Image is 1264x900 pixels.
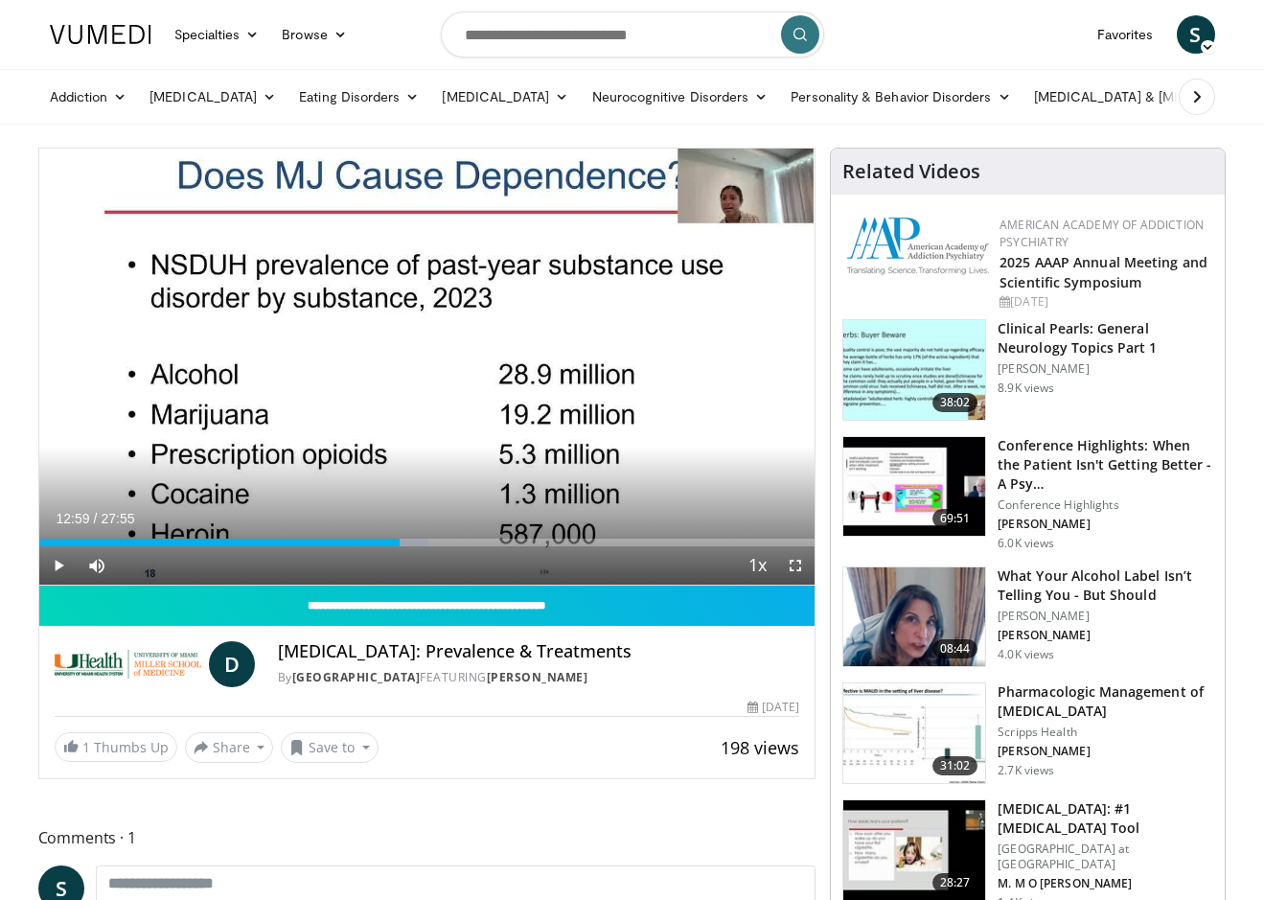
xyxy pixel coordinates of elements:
a: 69:51 Conference Highlights: When the Patient Isn't Getting Better - A Psy… Conference Highlights... [842,436,1213,551]
a: 1 Thumbs Up [55,732,177,762]
p: 6.0K views [998,536,1054,551]
p: [PERSON_NAME] [998,609,1213,624]
span: / [94,511,98,526]
button: Share [185,732,274,763]
img: 91ec4e47-6cc3-4d45-a77d-be3eb23d61cb.150x105_q85_crop-smart_upscale.jpg [843,320,985,420]
div: Progress Bar [39,539,816,546]
span: 08:44 [932,639,978,658]
span: Comments 1 [38,825,816,850]
p: 8.9K views [998,381,1054,396]
div: [DATE] [747,699,799,716]
p: [PERSON_NAME] [998,517,1213,532]
h3: What Your Alcohol Label Isn’t Telling You - But Should [998,566,1213,605]
h3: [MEDICAL_DATA]: #1 [MEDICAL_DATA] Tool [998,799,1213,838]
a: Addiction [38,78,139,116]
span: 12:59 [57,511,90,526]
div: By FEATURING [278,669,799,686]
button: Playback Rate [738,546,776,585]
p: [GEOGRAPHIC_DATA] at [GEOGRAPHIC_DATA] [998,842,1213,872]
a: Browse [270,15,358,54]
p: [PERSON_NAME] [998,628,1213,643]
p: [PERSON_NAME] [998,361,1213,377]
span: 31:02 [932,756,978,775]
a: 38:02 Clinical Pearls: General Neurology Topics Part 1 [PERSON_NAME] 8.9K views [842,319,1213,421]
input: Search topics, interventions [441,12,824,58]
a: American Academy of Addiction Psychiatry [1000,217,1204,250]
p: 2.7K views [998,763,1054,778]
a: Eating Disorders [287,78,430,116]
h3: Clinical Pearls: General Neurology Topics Part 1 [998,319,1213,358]
p: Conference Highlights [998,497,1213,513]
img: 88f7a9dd-1da1-4c5c-8011-5b3372b18c1f.150x105_q85_crop-smart_upscale.jpg [843,800,985,900]
span: 198 views [721,736,799,759]
span: 27:55 [101,511,134,526]
p: [PERSON_NAME] [998,744,1213,759]
a: [MEDICAL_DATA] [138,78,287,116]
span: 1 [82,738,90,756]
span: 38:02 [932,393,978,412]
video-js: Video Player [39,149,816,586]
img: f7c290de-70ae-47e0-9ae1-04035161c232.png.150x105_q85_autocrop_double_scale_upscale_version-0.2.png [846,217,990,275]
img: b20a009e-c028-45a8-b15f-eefb193e12bc.150x105_q85_crop-smart_upscale.jpg [843,683,985,783]
img: 4362ec9e-0993-4580-bfd4-8e18d57e1d49.150x105_q85_crop-smart_upscale.jpg [843,437,985,537]
div: [DATE] [1000,293,1209,311]
span: 28:27 [932,873,978,892]
a: [MEDICAL_DATA] [430,78,580,116]
a: 31:02 Pharmacologic Management of [MEDICAL_DATA] Scripps Health [PERSON_NAME] 2.7K views [842,682,1213,784]
a: Personality & Behavior Disorders [779,78,1022,116]
a: Neurocognitive Disorders [581,78,780,116]
a: D [209,641,255,687]
h4: Related Videos [842,160,980,183]
span: 69:51 [932,509,978,528]
a: Favorites [1086,15,1165,54]
button: Save to [281,732,379,763]
a: Specialties [163,15,271,54]
a: 2025 AAAP Annual Meeting and Scientific Symposium [1000,253,1207,291]
p: M. M O [PERSON_NAME] [998,876,1213,891]
button: Mute [78,546,116,585]
h3: Conference Highlights: When the Patient Isn't Getting Better - A Psy… [998,436,1213,494]
a: [PERSON_NAME] [487,669,588,685]
button: Fullscreen [776,546,815,585]
a: 08:44 What Your Alcohol Label Isn’t Telling You - But Should [PERSON_NAME] [PERSON_NAME] 4.0K views [842,566,1213,668]
h4: [MEDICAL_DATA]: Prevalence & Treatments [278,641,799,662]
a: [GEOGRAPHIC_DATA] [292,669,421,685]
img: 3c46fb29-c319-40f0-ac3f-21a5db39118c.png.150x105_q85_crop-smart_upscale.png [843,567,985,667]
img: VuMedi Logo [50,25,151,44]
button: Play [39,546,78,585]
h3: Pharmacologic Management of [MEDICAL_DATA] [998,682,1213,721]
p: 4.0K views [998,647,1054,662]
p: Scripps Health [998,725,1213,740]
a: S [1177,15,1215,54]
img: University of Miami [55,641,201,687]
